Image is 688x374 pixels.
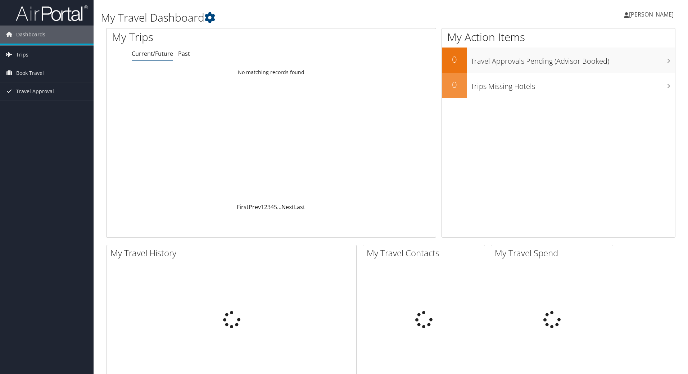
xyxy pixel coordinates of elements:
a: 0Trips Missing Hotels [442,73,675,98]
h1: My Trips [112,30,293,45]
a: [PERSON_NAME] [624,4,681,25]
a: 2 [264,203,267,211]
a: Next [281,203,294,211]
span: Book Travel [16,64,44,82]
a: 3 [267,203,271,211]
h2: My Travel Contacts [367,247,485,259]
span: Dashboards [16,26,45,44]
h2: My Travel History [110,247,356,259]
img: airportal-logo.png [16,5,88,22]
span: [PERSON_NAME] [629,10,674,18]
a: Prev [249,203,261,211]
a: 4 [271,203,274,211]
h1: My Action Items [442,30,675,45]
span: Trips [16,46,28,64]
a: 5 [274,203,277,211]
h2: 0 [442,78,467,91]
h3: Travel Approvals Pending (Advisor Booked) [471,53,675,66]
a: Last [294,203,305,211]
h2: 0 [442,53,467,66]
h1: My Travel Dashboard [101,10,488,25]
a: 0Travel Approvals Pending (Advisor Booked) [442,48,675,73]
td: No matching records found [107,66,436,79]
span: Travel Approval [16,82,54,100]
a: Current/Future [132,50,173,58]
a: First [237,203,249,211]
a: 1 [261,203,264,211]
h2: My Travel Spend [495,247,613,259]
a: Past [178,50,190,58]
h3: Trips Missing Hotels [471,78,675,91]
span: … [277,203,281,211]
